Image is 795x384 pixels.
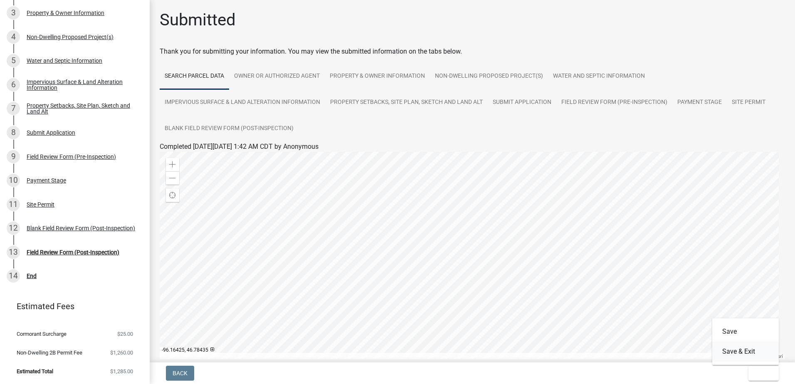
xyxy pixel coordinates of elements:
h1: Submitted [160,10,236,30]
a: Owner or Authorized Agent [229,63,325,90]
div: 13 [7,246,20,259]
div: 3 [7,6,20,20]
a: Water and Septic Information [548,63,650,90]
div: 9 [7,150,20,163]
span: Completed [DATE][DATE] 1:42 AM CDT by Anonymous [160,143,318,150]
a: Impervious Surface & Land Alteration Information [160,89,325,116]
a: Esri [775,353,783,359]
div: 4 [7,30,20,44]
button: Back [166,366,194,381]
div: Submit Application [27,130,75,135]
a: Search Parcel Data [160,63,229,90]
div: Zoom out [166,171,179,185]
div: Exit [712,318,779,365]
div: End [27,273,37,279]
button: Save & Exit [712,342,779,362]
div: 14 [7,269,20,283]
a: Property Setbacks, Site Plan, Sketch and Land Alt [325,89,488,116]
div: 11 [7,198,20,211]
div: 12 [7,222,20,235]
a: Blank Field Review Form (Post-Inspection) [160,116,299,142]
div: Field Review Form (Pre-Inspection) [27,154,116,160]
span: $25.00 [117,331,133,337]
span: Estimated Total [17,369,53,374]
div: Find my location [166,189,179,202]
a: Site Permit [727,89,770,116]
div: Property Setbacks, Site Plan, Sketch and Land Alt [27,103,136,114]
span: Cormorant Surcharge [17,331,67,337]
div: 5 [7,54,20,67]
div: 6 [7,78,20,91]
div: Property & Owner Information [27,10,104,16]
a: Payment Stage [672,89,727,116]
div: Zoom in [166,158,179,171]
div: Water and Septic Information [27,58,102,64]
div: Payment Stage [27,177,66,183]
div: Thank you for submitting your information. You may view the submitted information on the tabs below. [160,47,785,57]
a: Submit Application [488,89,556,116]
div: Field Review Form (Post-Inspection) [27,249,119,255]
div: 8 [7,126,20,139]
a: Field Review Form (Pre-Inspection) [556,89,672,116]
div: 10 [7,174,20,187]
div: Blank Field Review Form (Post-Inspection) [27,225,135,231]
div: 7 [7,102,20,115]
a: Non-Dwelling Proposed Project(s) [430,63,548,90]
div: Impervious Surface & Land Alteration Information [27,79,136,91]
span: Exit [755,370,767,377]
div: Non-Dwelling Proposed Project(s) [27,34,114,40]
button: Exit [748,366,779,381]
span: $1,285.00 [110,369,133,374]
a: Estimated Fees [7,298,136,315]
div: Site Permit [27,202,54,207]
span: Back [173,370,188,377]
a: Property & Owner Information [325,63,430,90]
button: Save [712,322,779,342]
span: $1,260.00 [110,350,133,355]
span: Non-Dwelling 2B Permit Fee [17,350,82,355]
